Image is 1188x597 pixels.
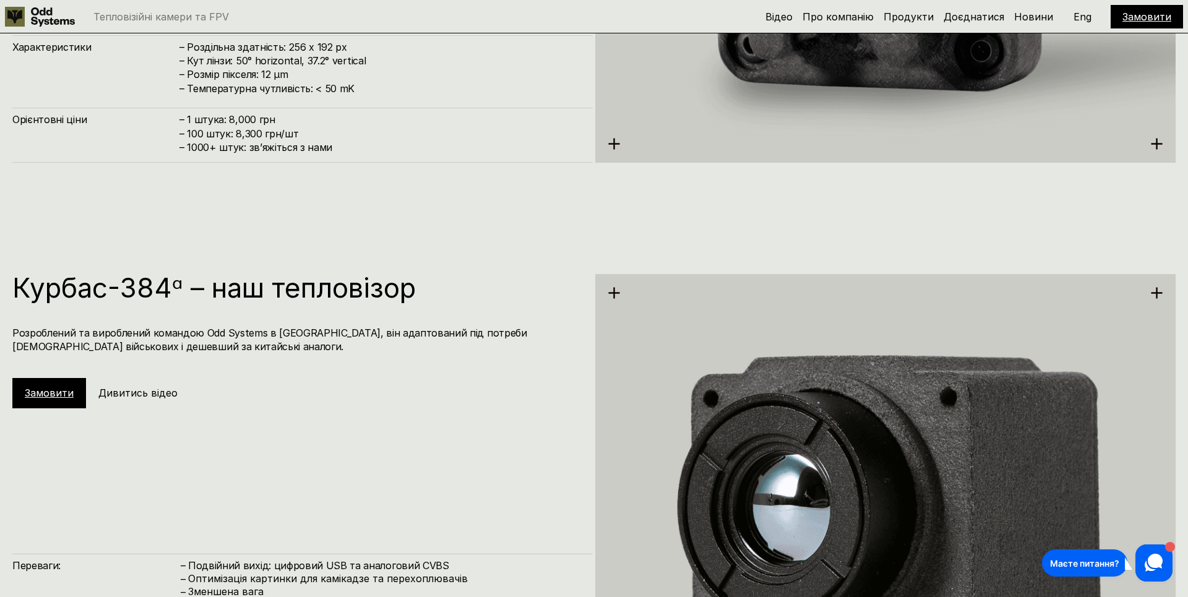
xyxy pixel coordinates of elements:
[1039,541,1176,585] iframe: HelpCrunch
[98,386,178,400] h5: Дивитись відео
[1122,11,1171,23] a: Замовити
[944,11,1004,23] a: Доєднатися
[12,40,179,54] h4: Характеристики
[188,573,580,585] p: Оптимізація картинки для камікадзе та перехоплювачів
[12,113,179,126] h4: Орієнтовні ціни
[179,40,580,96] h4: – Роздільна здатність: 256 x 192 px – Кут лінзи: 50° horizontal, 37.2° vertical – Розмір пікселя:...
[25,387,74,399] a: Замовити
[12,274,580,301] h1: Курбас-384ᵅ – наш тепловізор
[93,12,229,22] p: Тепловізійні камери та FPV
[12,559,179,572] h4: Переваги:
[181,558,186,572] h4: –
[884,11,934,23] a: Продукти
[803,11,874,23] a: Про компанію
[1014,11,1053,23] a: Новини
[188,559,580,572] h4: Подвійний вихід: цифровий USB та аналоговий CVBS
[181,572,186,586] h4: –
[179,141,332,153] span: – ⁠1000+ штук: звʼяжіться з нами
[765,11,793,23] a: Відео
[1074,12,1091,22] p: Eng
[179,113,580,154] h4: – 1 штука: 8,000 грн – 100 штук: 8,300 грн/шт
[12,326,580,354] h4: Розроблений та вироблений командою Odd Systems в [GEOGRAPHIC_DATA], він адаптований під потреби [...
